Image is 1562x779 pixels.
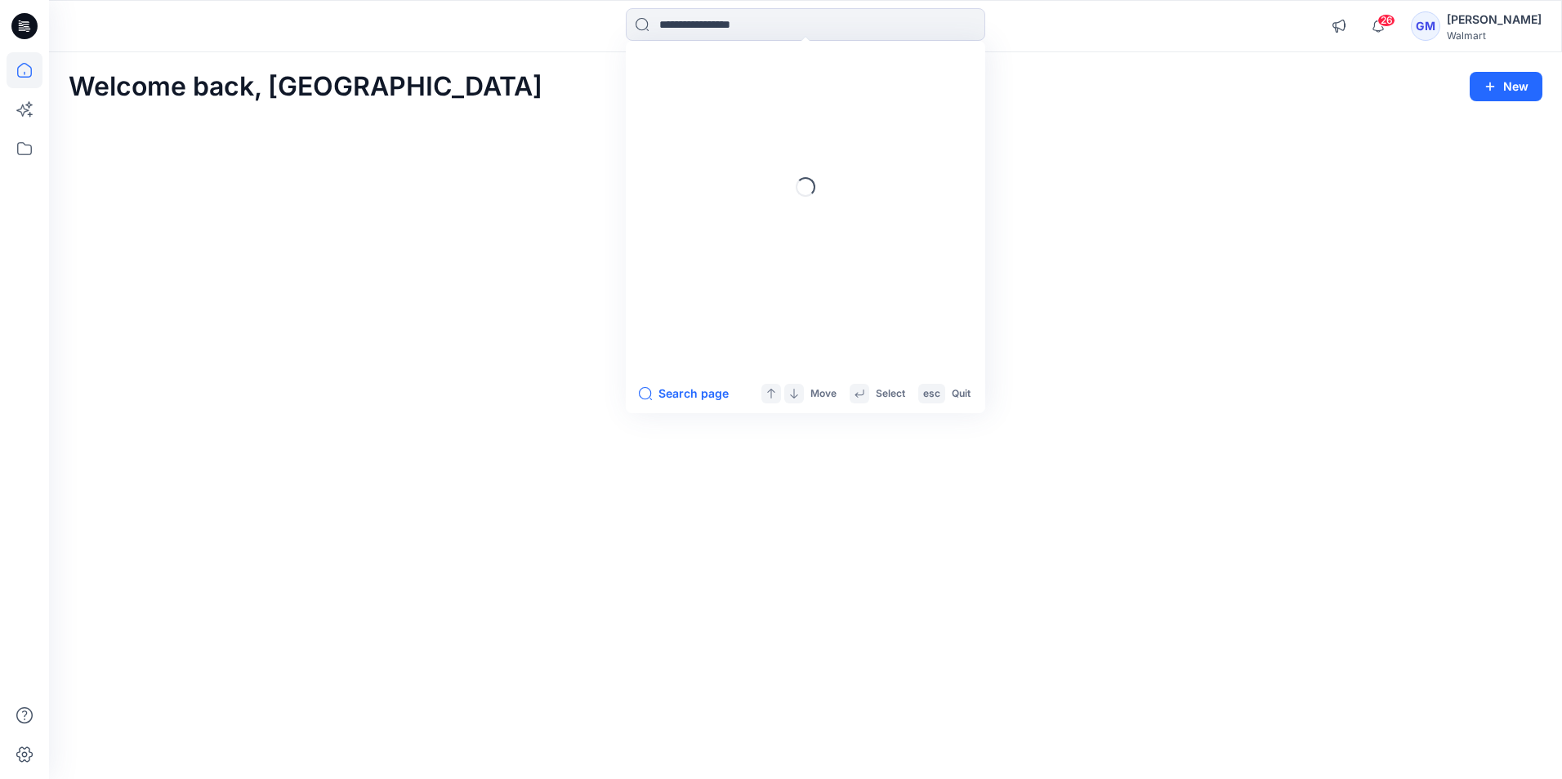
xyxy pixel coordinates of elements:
[1447,29,1542,42] div: Walmart
[1377,14,1395,27] span: 26
[952,385,971,403] p: Quit
[1470,72,1542,101] button: New
[1447,10,1542,29] div: [PERSON_NAME]
[639,384,729,403] button: Search page
[810,385,837,403] p: Move
[69,72,542,102] h2: Welcome back, [GEOGRAPHIC_DATA]
[876,385,905,403] p: Select
[1411,11,1440,41] div: GM
[923,385,940,403] p: esc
